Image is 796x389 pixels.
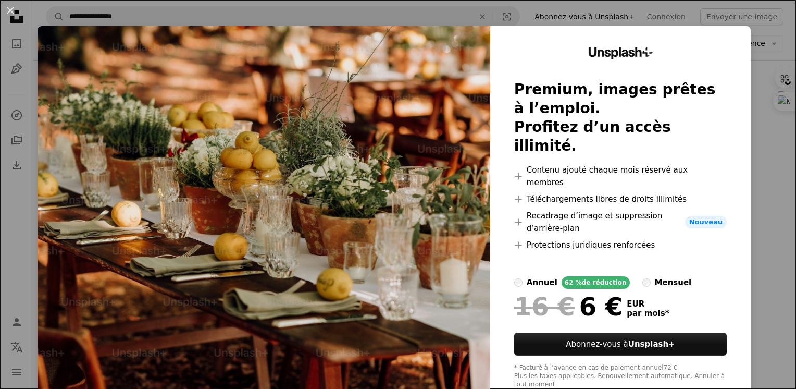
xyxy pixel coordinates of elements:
[514,293,623,320] div: 6 €
[562,276,630,289] div: 62 % de réduction
[642,278,651,287] input: mensuel
[514,193,727,205] li: Téléchargements libres de droits illimités
[627,299,669,309] span: EUR
[527,276,557,289] div: annuel
[514,333,727,356] button: Abonnez-vous àUnsplash+
[685,216,727,228] span: Nouveau
[514,164,727,189] li: Contenu ajouté chaque mois réservé aux membres
[628,339,675,349] strong: Unsplash+
[655,276,692,289] div: mensuel
[514,210,727,235] li: Recadrage d’image et suppression d’arrière-plan
[514,80,727,155] h2: Premium, images prêtes à l’emploi. Profitez d’un accès illimité.
[627,309,669,318] span: par mois *
[514,278,523,287] input: annuel62 %de réduction
[514,239,727,251] li: Protections juridiques renforcées
[514,364,727,389] div: * Facturé à l’avance en cas de paiement annuel 72 € Plus les taxes applicables. Renouvellement au...
[514,293,575,320] span: 16 €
